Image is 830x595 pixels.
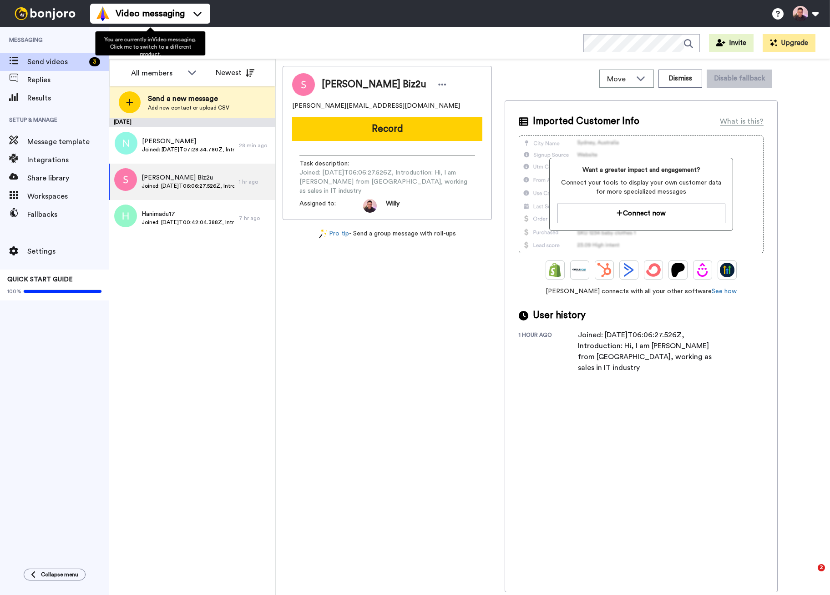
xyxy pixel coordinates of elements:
span: QUICK START GUIDE [7,276,73,283]
span: Integrations [27,155,109,165]
div: [DATE] [109,118,275,127]
span: [PERSON_NAME] Biz2u [142,173,234,182]
button: Dismiss [658,70,702,88]
img: b3b0ec4f-909e-4b8c-991e-8b06cec98768-1758737779.jpg [363,199,377,213]
img: n.png [115,132,137,155]
img: ConvertKit [646,263,661,277]
span: Replies [27,75,109,85]
button: Disable fallback [707,70,772,88]
span: You are currently in Video messaging . Click me to switch to a different product. [104,37,196,57]
button: Upgrade [763,34,815,52]
span: Want a greater impact and engagement? [557,165,725,175]
div: 7 hr ago [239,215,271,222]
div: 3 [89,57,100,66]
img: Ontraport [572,263,587,277]
div: What is this? [720,116,764,127]
img: Patreon [671,263,685,277]
span: Send a new message [148,93,229,104]
span: [PERSON_NAME] Biz2u [322,78,426,91]
span: User history [533,309,586,322]
img: Shopify [548,263,562,277]
span: Connect your tools to display your own customer data for more specialized messages [557,178,725,196]
span: Hanimadu17 [142,210,234,219]
span: Joined: [DATE]T06:06:27.526Z, Introduction: Hi, I am [PERSON_NAME] from [GEOGRAPHIC_DATA], workin... [299,168,475,195]
span: Results [27,93,109,104]
img: Hubspot [597,263,612,277]
span: [PERSON_NAME] connects with all your other software [519,287,764,296]
span: Joined: [DATE]T00:42:04.388Z, Introduction: Hi All, I'm Hani from [GEOGRAPHIC_DATA]. I am a choco... [142,219,234,226]
button: Invite [709,34,754,52]
button: Collapse menu [24,569,86,580]
span: Joined: [DATE]T07:28:34.780Z, Introduction: Hi, I’m Nic. I am here to learn and explore new things. [142,146,234,153]
div: - Send a group message with roll-ups [283,229,492,239]
img: Image of Steven biz2u [292,73,315,96]
span: Message template [27,136,109,147]
span: [PERSON_NAME] [142,137,234,146]
button: Newest [209,64,261,82]
img: bj-logo-header-white.svg [11,7,79,20]
span: Willy [386,199,400,213]
img: h.png [114,205,137,227]
img: GoHighLevel [720,263,734,277]
button: Connect now [557,204,725,223]
span: Add new contact or upload CSV [148,104,229,111]
span: Send videos [27,56,86,67]
img: vm-color.svg [96,6,110,21]
span: Video messaging [116,7,185,20]
div: Joined: [DATE]T06:06:27.526Z, Introduction: Hi, I am [PERSON_NAME] from [GEOGRAPHIC_DATA], workin... [578,330,724,373]
span: Share library [27,173,109,184]
div: 1 hour ago [519,331,578,373]
span: Collapse menu [41,571,78,578]
img: magic-wand.svg [319,229,327,239]
span: Imported Customer Info [533,115,639,128]
iframe: Intercom live chat [799,564,821,586]
a: Pro tip [319,229,349,239]
a: See how [712,288,737,295]
img: Drip [695,263,710,277]
span: Task description : [299,159,363,168]
span: 100% [7,288,21,295]
img: s.png [114,168,137,191]
span: Settings [27,246,109,257]
span: 2 [818,564,825,571]
div: 1 hr ago [239,178,271,185]
span: Fallbacks [27,209,109,220]
span: Workspaces [27,191,109,202]
span: Joined: [DATE]T06:06:27.526Z, Introduction: Hi, I am [PERSON_NAME] from [GEOGRAPHIC_DATA], workin... [142,182,234,190]
div: 28 min ago [239,142,271,149]
div: All members [131,68,183,79]
span: Move [607,74,632,85]
button: Record [292,117,482,141]
img: ActiveCampaign [622,263,636,277]
span: Assigned to: [299,199,363,213]
span: [PERSON_NAME][EMAIL_ADDRESS][DOMAIN_NAME] [292,101,460,110]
